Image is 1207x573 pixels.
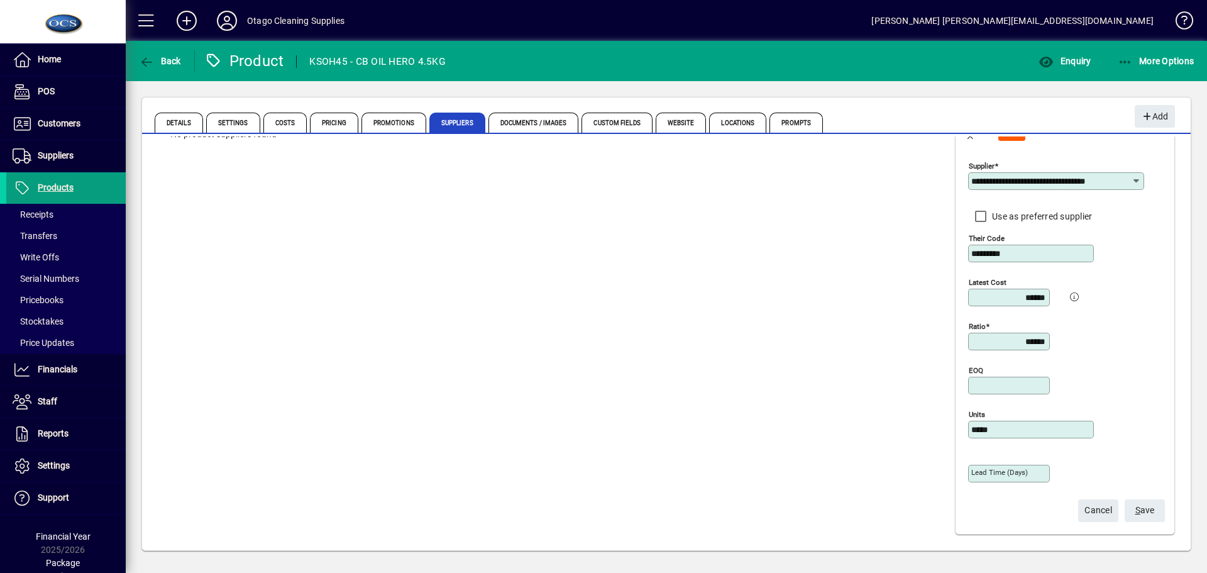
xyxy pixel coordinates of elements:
[204,51,284,71] div: Product
[6,332,126,353] a: Price Updates
[1039,56,1091,66] span: Enquiry
[207,9,247,32] button: Profile
[1078,499,1118,522] button: Cancel
[1118,56,1194,66] span: More Options
[1003,130,1020,138] span: NEW
[429,113,485,133] span: Suppliers
[1166,3,1191,43] a: Knowledge Base
[969,278,1006,287] mat-label: Latest cost
[38,182,74,192] span: Products
[969,410,985,419] mat-label: Units
[6,225,126,247] a: Transfers
[6,450,126,482] a: Settings
[1135,105,1175,128] button: Add
[6,247,126,268] a: Write Offs
[6,140,126,172] a: Suppliers
[46,558,80,568] span: Package
[361,113,426,133] span: Promotions
[38,492,69,503] span: Support
[969,162,995,170] mat-label: Supplier
[6,311,126,332] a: Stocktakes
[1135,505,1140,515] span: S
[247,11,344,31] div: Otago Cleaning Supplies
[6,76,126,108] a: POS
[969,322,986,331] mat-label: Ratio
[136,50,184,72] button: Back
[13,295,63,305] span: Pricebooks
[263,113,307,133] span: Costs
[6,289,126,311] a: Pricebooks
[13,209,53,220] span: Receipts
[38,86,55,96] span: POS
[38,460,70,470] span: Settings
[126,50,195,72] app-page-header-button: Back
[6,268,126,289] a: Serial Numbers
[6,386,126,418] a: Staff
[969,366,983,375] mat-label: EOQ
[167,9,207,32] button: Add
[6,108,126,140] a: Customers
[38,396,57,406] span: Staff
[36,531,91,542] span: Financial Year
[1035,50,1094,72] button: Enquiry
[38,150,74,160] span: Suppliers
[13,338,74,348] span: Price Updates
[989,210,1092,223] label: Use as preferred supplier
[6,482,126,514] a: Support
[13,274,79,284] span: Serial Numbers
[1084,500,1112,521] span: Cancel
[6,44,126,75] a: Home
[1141,106,1168,127] span: Add
[1125,499,1165,522] button: Save
[1115,50,1198,72] button: More Options
[1135,500,1155,521] span: ave
[971,468,1028,477] mat-label: Lead time (days)
[139,56,181,66] span: Back
[206,113,260,133] span: Settings
[38,364,77,374] span: Financials
[871,11,1154,31] div: [PERSON_NAME] [PERSON_NAME][EMAIL_ADDRESS][DOMAIN_NAME]
[13,231,57,241] span: Transfers
[38,118,80,128] span: Customers
[13,316,63,326] span: Stocktakes
[309,52,446,72] div: KSOH45 - CB OIL HERO 4.5KG
[38,54,61,64] span: Home
[656,113,707,133] span: Website
[969,234,1005,243] mat-label: Their code
[769,113,823,133] span: Prompts
[13,252,59,262] span: Write Offs
[310,113,358,133] span: Pricing
[6,204,126,225] a: Receipts
[488,113,579,133] span: Documents / Images
[709,113,766,133] span: Locations
[6,354,126,386] a: Financials
[38,428,69,438] span: Reports
[581,113,652,133] span: Custom Fields
[155,113,203,133] span: Details
[6,418,126,450] a: Reports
